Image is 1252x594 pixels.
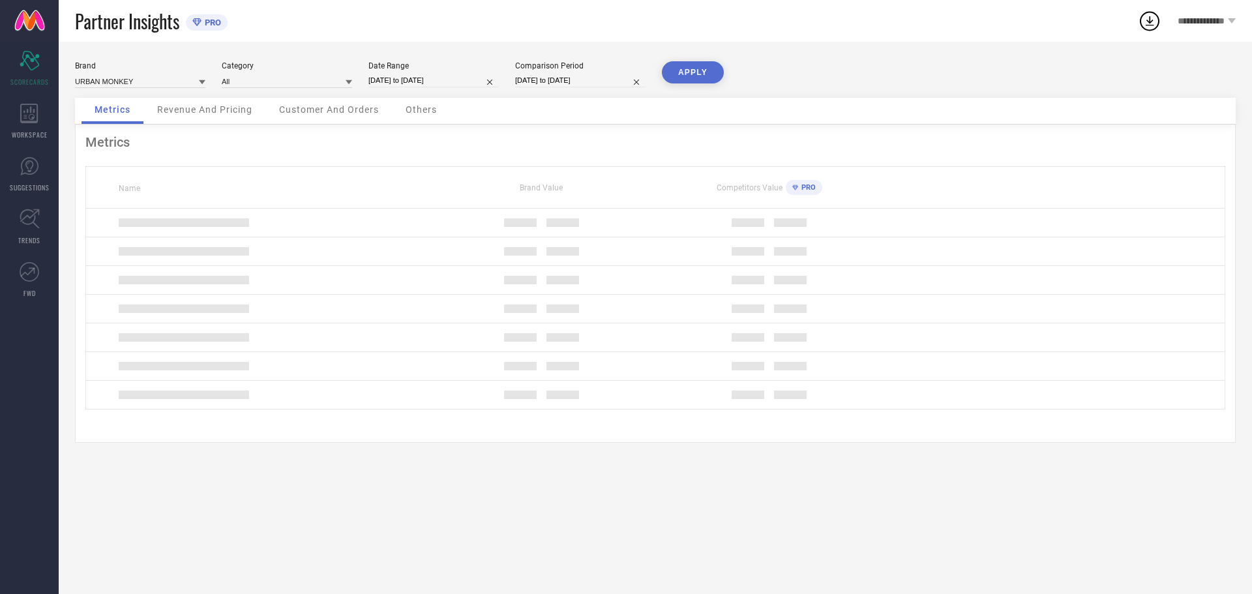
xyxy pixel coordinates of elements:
span: Competitors Value [717,183,782,192]
span: Others [406,104,437,115]
span: WORKSPACE [12,130,48,140]
input: Select comparison period [515,74,646,87]
span: SCORECARDS [10,77,49,87]
div: Comparison Period [515,61,646,70]
span: PRO [201,18,221,27]
span: Brand Value [520,183,563,192]
input: Select date range [368,74,499,87]
span: PRO [798,183,816,192]
span: Name [119,184,140,193]
span: Revenue And Pricing [157,104,252,115]
span: Customer And Orders [279,104,379,115]
span: Partner Insights [75,8,179,35]
button: APPLY [662,61,724,83]
span: TRENDS [18,235,40,245]
span: SUGGESTIONS [10,183,50,192]
div: Brand [75,61,205,70]
div: Category [222,61,352,70]
span: Metrics [95,104,130,115]
div: Open download list [1138,9,1161,33]
span: FWD [23,288,36,298]
div: Date Range [368,61,499,70]
div: Metrics [85,134,1225,150]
